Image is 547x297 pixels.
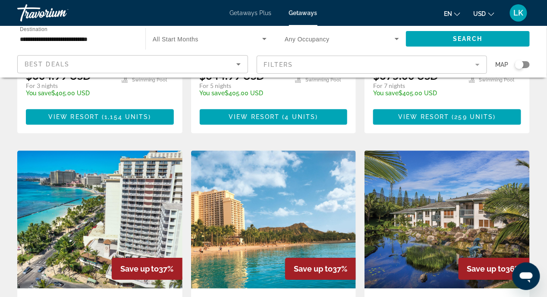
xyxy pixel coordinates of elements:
[25,59,241,69] mat-select: Sort by
[25,61,69,68] span: Best Deals
[373,109,521,125] button: View Resort(259 units)
[20,26,47,32] span: Destination
[373,82,460,90] p: For 7 nights
[17,2,104,24] a: Travorium
[200,90,225,97] span: You save
[473,10,486,17] span: USD
[444,7,460,20] button: Change language
[285,36,330,43] span: Any Occupancy
[153,36,198,43] span: All Start Months
[132,77,167,83] span: Swimming Pool
[507,4,530,22] button: User Menu
[444,10,452,17] span: en
[365,150,530,288] img: 3031E01X.jpg
[406,31,530,47] button: Search
[120,264,159,273] span: Save up to
[104,113,148,120] span: 1,154 units
[459,258,530,280] div: 36%
[373,90,399,97] span: You save
[200,109,348,125] button: View Resort(4 units)
[280,113,318,120] span: ( )
[26,82,113,90] p: For 3 nights
[473,7,494,20] button: Change currency
[453,35,483,42] span: Search
[373,90,460,97] p: $405.00 USD
[398,113,449,120] span: View Resort
[48,113,99,120] span: View Resort
[455,113,494,120] span: 259 units
[289,9,318,16] a: Getaways
[191,150,356,288] img: RN90E01X.jpg
[26,109,174,125] button: View Resort(1,154 units)
[305,77,341,83] span: Swimming Pool
[200,90,287,97] p: $405.00 USD
[285,113,316,120] span: 4 units
[514,9,524,17] span: LK
[17,150,182,288] img: RT85E01X.jpg
[26,90,51,97] span: You save
[112,258,182,280] div: 37%
[230,9,272,16] a: Getaways Plus
[200,82,287,90] p: For 5 nights
[294,264,333,273] span: Save up to
[450,113,496,120] span: ( )
[26,90,113,97] p: $405.00 USD
[257,55,487,74] button: Filter
[479,77,515,83] span: Swimming Pool
[99,113,151,120] span: ( )
[512,263,540,290] iframe: Button to launch messaging window
[496,59,509,71] span: Map
[467,264,506,273] span: Save up to
[285,258,356,280] div: 37%
[229,113,280,120] span: View Resort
